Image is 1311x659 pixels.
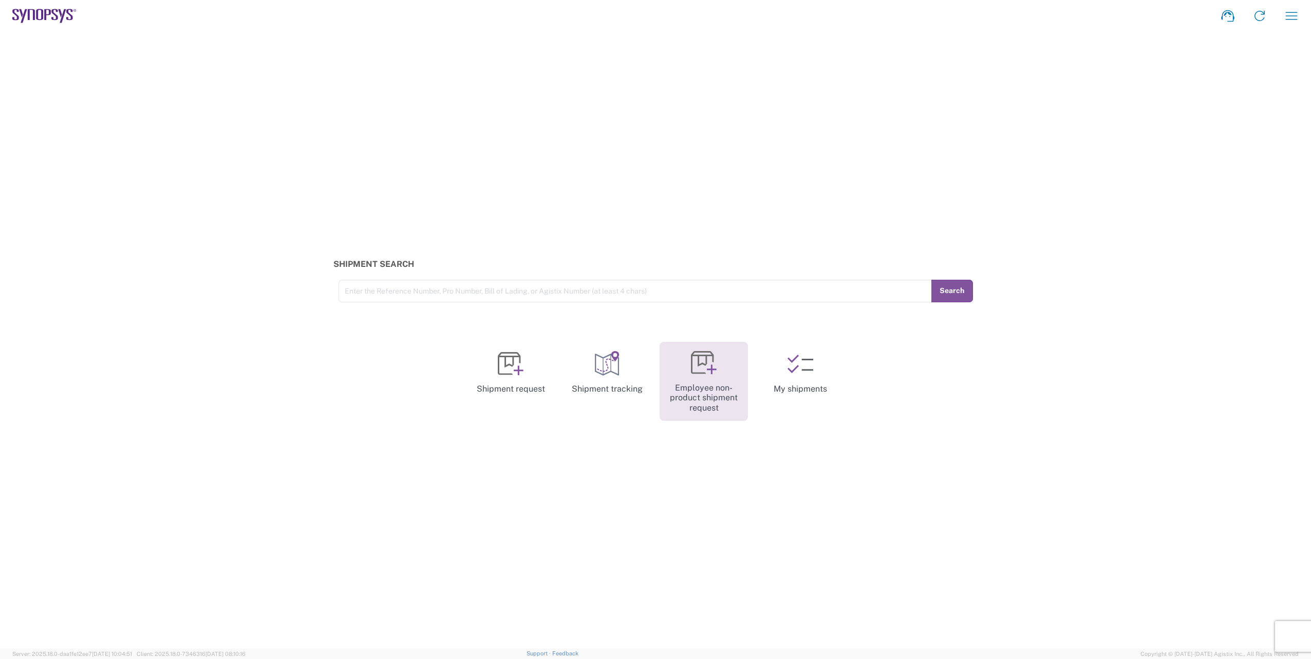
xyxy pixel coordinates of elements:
[931,280,973,302] button: Search
[756,342,845,403] a: My shipments
[205,651,246,657] span: [DATE] 08:10:16
[137,651,246,657] span: Client: 2025.18.0-7346316
[333,259,978,269] h3: Shipment Search
[92,651,132,657] span: [DATE] 10:04:51
[12,651,132,657] span: Server: 2025.18.0-daa1fe12ee7
[1140,649,1299,658] span: Copyright © [DATE]-[DATE] Agistix Inc., All Rights Reserved
[552,650,578,656] a: Feedback
[527,650,552,656] a: Support
[563,342,651,403] a: Shipment tracking
[466,342,555,403] a: Shipment request
[660,342,748,421] a: Employee non-product shipment request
